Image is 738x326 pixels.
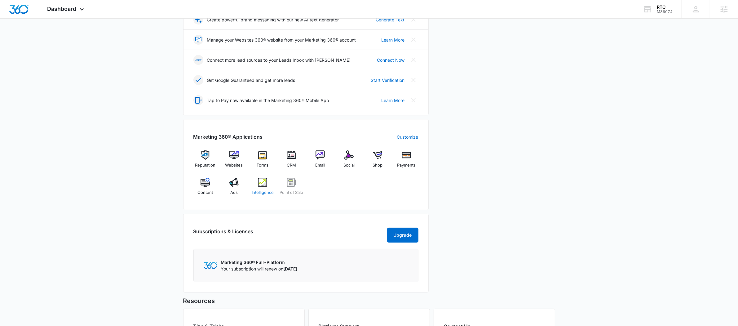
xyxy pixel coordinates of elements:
[251,178,275,200] a: Intelligence
[657,5,673,10] div: account name
[197,190,213,196] span: Content
[225,162,243,168] span: Websites
[382,37,405,43] a: Learn More
[284,266,298,271] span: [DATE]
[221,266,298,272] p: Your subscription will renew on
[195,162,215,168] span: Reputation
[387,228,418,243] button: Upgrade
[193,150,217,173] a: Reputation
[371,77,405,83] a: Start Verification
[315,162,325,168] span: Email
[207,37,356,43] p: Manage your Websites 360® website from your Marketing 360® account
[230,190,238,196] span: Ads
[280,150,303,173] a: CRM
[207,77,295,83] p: Get Google Guaranteed and get more leads
[373,162,382,168] span: Shop
[409,55,418,65] button: Close
[657,10,673,14] div: account id
[409,95,418,105] button: Close
[204,262,217,269] img: Marketing 360 Logo
[366,150,390,173] a: Shop
[207,97,329,104] p: Tap to Pay now available in the Marketing 360® Mobile App
[47,6,77,12] span: Dashboard
[308,150,332,173] a: Email
[252,190,274,196] span: Intelligence
[397,134,418,140] a: Customize
[280,190,303,196] span: Point of Sale
[183,296,555,306] h5: Resources
[193,178,217,200] a: Content
[409,15,418,25] button: Close
[251,150,275,173] a: Forms
[280,178,303,200] a: Point of Sale
[409,35,418,45] button: Close
[337,150,361,173] a: Social
[207,57,351,63] p: Connect more lead sources to your Leads Inbox with [PERSON_NAME]
[376,16,405,23] a: Generate Text
[409,75,418,85] button: Close
[193,133,263,141] h2: Marketing 360® Applications
[397,162,416,168] span: Payments
[193,228,254,240] h2: Subscriptions & Licenses
[257,162,268,168] span: Forms
[221,259,298,266] p: Marketing 360® Full-Platform
[287,162,296,168] span: CRM
[382,97,405,104] a: Learn More
[395,150,418,173] a: Payments
[343,162,355,168] span: Social
[377,57,405,63] a: Connect Now
[222,150,246,173] a: Websites
[207,16,339,23] p: Create powerful brand messaging with our new AI text generator
[222,178,246,200] a: Ads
